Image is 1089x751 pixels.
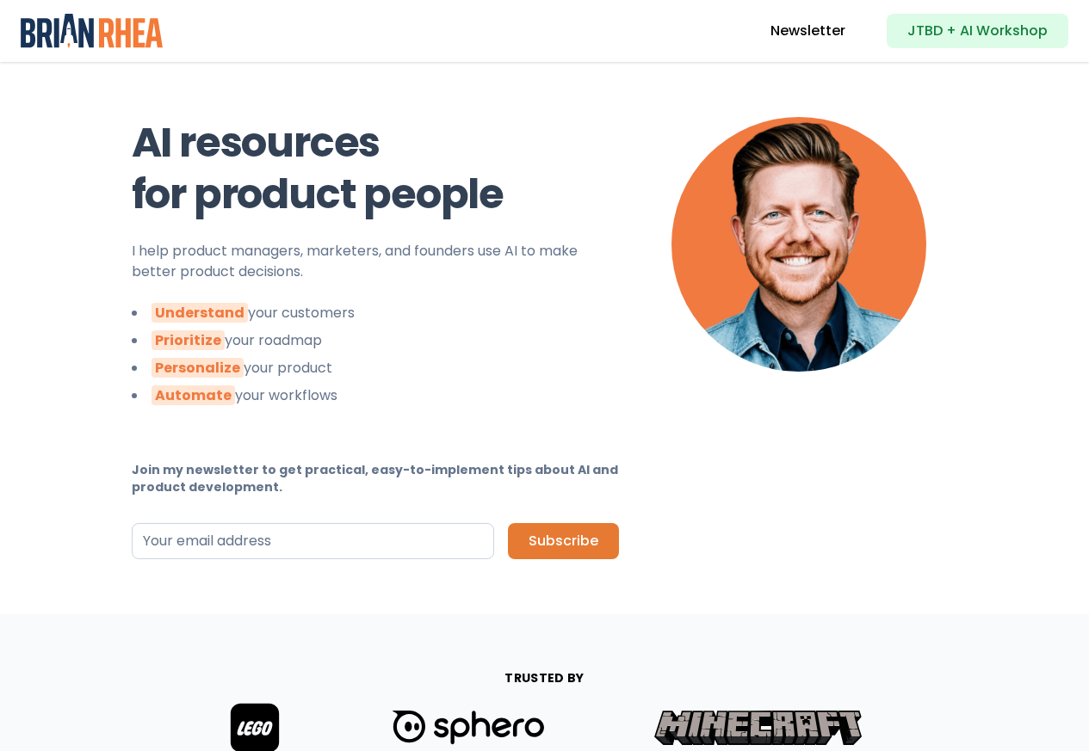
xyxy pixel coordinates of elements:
img: Brian Rhea [21,14,163,48]
li: your customers [132,303,619,323]
p: I help product managers, marketers, and founders use AI to make better product decisions. [132,241,619,282]
span: Subscribe [529,531,598,551]
strong: Personalize [152,358,244,378]
button: Subscribe [508,523,619,559]
li: your workflows [132,385,619,406]
a: JTBD + AI Workshop [887,14,1068,48]
li: your product [132,358,619,379]
img: Sphero [393,711,544,745]
h2: AI resources for product people [132,117,619,220]
img: Minecraft [654,711,861,745]
a: Newsletter [770,21,845,41]
strong: Automate [152,385,235,405]
strong: Understand [152,303,248,323]
li: your roadmap [132,330,619,351]
strong: Prioritize [152,330,225,350]
input: Your email address [132,523,494,559]
p: Join my newsletter to get practical, easy-to-implement tips about AI and product development. [132,461,619,496]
